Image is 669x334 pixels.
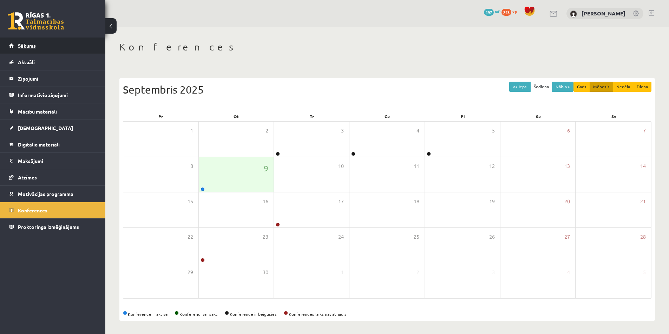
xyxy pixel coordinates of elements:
div: Pi [425,111,500,121]
span: Motivācijas programma [18,191,73,197]
span: 16 [263,198,268,205]
span: Aktuāli [18,59,35,65]
div: Ot [198,111,274,121]
span: [DEMOGRAPHIC_DATA] [18,125,73,131]
span: 29 [188,268,193,276]
span: 2 [417,268,419,276]
button: Šodiena [530,82,552,92]
div: Se [500,111,576,121]
span: 22 [188,233,193,241]
a: Rīgas 1. Tālmācības vidusskola [8,12,64,30]
button: Nedēļa [613,82,634,92]
span: 1 [190,127,193,135]
span: 5 [492,127,495,135]
a: 243 xp [501,9,520,14]
legend: Ziņojumi [18,70,97,87]
span: 25 [414,233,419,241]
a: Digitālie materiāli [9,136,97,152]
span: 243 [501,9,511,16]
span: 26 [489,233,495,241]
button: Gads [573,82,590,92]
span: Mācību materiāli [18,108,57,115]
span: 9 [264,162,268,174]
span: 19 [489,198,495,205]
h1: Konferences [119,41,655,53]
img: Artūrs Keinovskis [570,11,577,18]
span: 20 [564,198,570,205]
span: Digitālie materiāli [18,141,60,148]
span: mP [495,9,500,14]
div: Pr [123,111,198,121]
span: 5 [643,268,646,276]
a: [PERSON_NAME] [582,10,625,17]
a: Sākums [9,38,97,54]
div: Ce [349,111,425,121]
div: Konference ir aktīva Konferenci var sākt Konference ir beigusies Konferences laiks nav atnācis [123,311,651,317]
span: 197 [484,9,494,16]
a: Motivācijas programma [9,186,97,202]
a: Konferences [9,202,97,218]
a: Informatīvie ziņojumi [9,87,97,103]
span: xp [512,9,517,14]
button: Mēnesis [590,82,613,92]
span: 24 [338,233,344,241]
a: Proktoringa izmēģinājums [9,219,97,235]
span: 14 [640,162,646,170]
span: 23 [263,233,268,241]
span: Konferences [18,207,47,213]
a: Maksājumi [9,153,97,169]
span: 28 [640,233,646,241]
a: Aktuāli [9,54,97,70]
span: Proktoringa izmēģinājums [18,224,79,230]
span: 10 [338,162,344,170]
span: 6 [567,127,570,135]
a: Ziņojumi [9,70,97,87]
span: 21 [640,198,646,205]
span: 1 [341,268,344,276]
a: Atzīmes [9,169,97,185]
span: 12 [489,162,495,170]
div: Tr [274,111,349,121]
button: Diena [633,82,651,92]
span: 2 [265,127,268,135]
div: Septembris 2025 [123,82,651,97]
span: 8 [190,162,193,170]
legend: Maksājumi [18,153,97,169]
legend: Informatīvie ziņojumi [18,87,97,103]
span: 3 [341,127,344,135]
a: [DEMOGRAPHIC_DATA] [9,120,97,136]
span: 18 [414,198,419,205]
div: Sv [576,111,651,121]
span: Sākums [18,42,36,49]
span: 4 [417,127,419,135]
span: 3 [492,268,495,276]
span: 27 [564,233,570,241]
button: << Iepr. [509,82,531,92]
button: Nāk. >> [552,82,573,92]
span: 17 [338,198,344,205]
span: 15 [188,198,193,205]
a: Mācību materiāli [9,103,97,120]
span: 7 [643,127,646,135]
span: 11 [414,162,419,170]
span: 13 [564,162,570,170]
span: 4 [567,268,570,276]
span: Atzīmes [18,174,37,180]
a: 197 mP [484,9,500,14]
span: 30 [263,268,268,276]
